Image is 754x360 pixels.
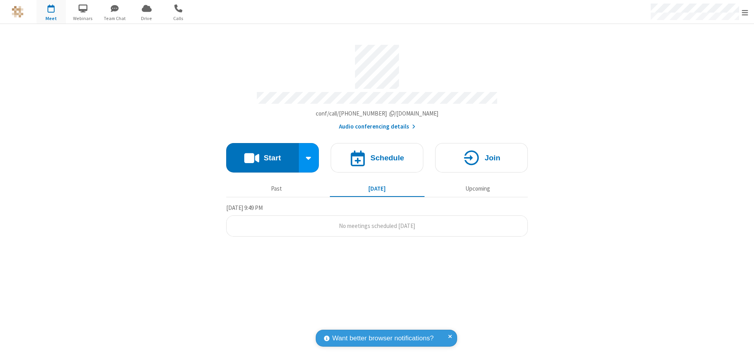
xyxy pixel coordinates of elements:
[264,154,281,162] h4: Start
[339,122,415,131] button: Audio conferencing details
[226,143,299,173] button: Start
[299,143,319,173] div: Start conference options
[37,15,66,22] span: Meet
[100,15,130,22] span: Team Chat
[330,181,425,196] button: [DATE]
[226,204,263,211] span: [DATE] 9:49 PM
[331,143,423,173] button: Schedule
[316,109,439,118] button: Copy my meeting room linkCopy my meeting room link
[164,15,193,22] span: Calls
[229,181,324,196] button: Past
[339,222,415,230] span: No meetings scheduled [DATE]
[435,143,528,173] button: Join
[132,15,161,22] span: Drive
[430,181,525,196] button: Upcoming
[68,15,98,22] span: Webinars
[12,6,24,18] img: QA Selenium DO NOT DELETE OR CHANGE
[226,203,528,237] section: Today's Meetings
[226,39,528,131] section: Account details
[316,110,439,117] span: Copy my meeting room link
[370,154,404,162] h4: Schedule
[332,333,434,343] span: Want better browser notifications?
[485,154,500,162] h4: Join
